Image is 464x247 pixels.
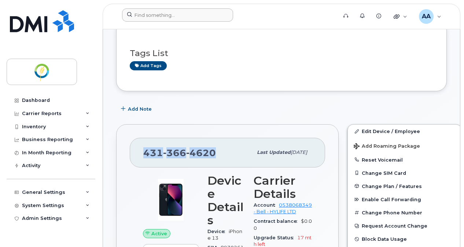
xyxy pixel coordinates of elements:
h3: Device Details [207,174,245,227]
button: Add Note [116,102,158,115]
span: [DATE] [291,150,307,155]
h3: Tags List [130,49,433,58]
span: Account [254,202,279,208]
span: AA [422,12,431,21]
img: image20231002-3703462-1ig824h.jpeg [149,178,193,222]
button: Reset Voicemail [348,153,461,166]
button: Enable Call Forwarding [348,193,461,206]
button: Block Data Usage [348,232,461,246]
span: 4620 [186,147,216,158]
button: Add Roaming Package [348,138,461,153]
a: 0538068349 - Bell - HYLIFE LTD [254,202,312,214]
span: Active [151,230,167,237]
span: Add Note [128,106,152,113]
button: Change Phone Number [348,206,461,219]
span: Upgrade Status [254,235,297,240]
div: Quicklinks [388,9,412,24]
span: Change Plan / Features [362,183,422,189]
span: 431 [143,147,216,158]
button: Request Account Change [348,219,461,232]
div: Angeles, Armilyn [414,9,446,24]
span: Add Roaming Package [354,143,420,150]
span: Contract balance [254,218,301,224]
h3: Carrier Details [254,174,312,200]
span: 366 [163,147,186,158]
button: Change Plan / Features [348,180,461,193]
span: Enable Call Forwarding [362,197,421,202]
span: Device [207,229,229,234]
span: $0.00 [254,218,312,231]
a: Add tags [130,61,167,70]
button: Change SIM Card [348,166,461,180]
input: Find something... [122,8,233,22]
a: Edit Device / Employee [348,125,461,138]
span: Last updated [257,150,291,155]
